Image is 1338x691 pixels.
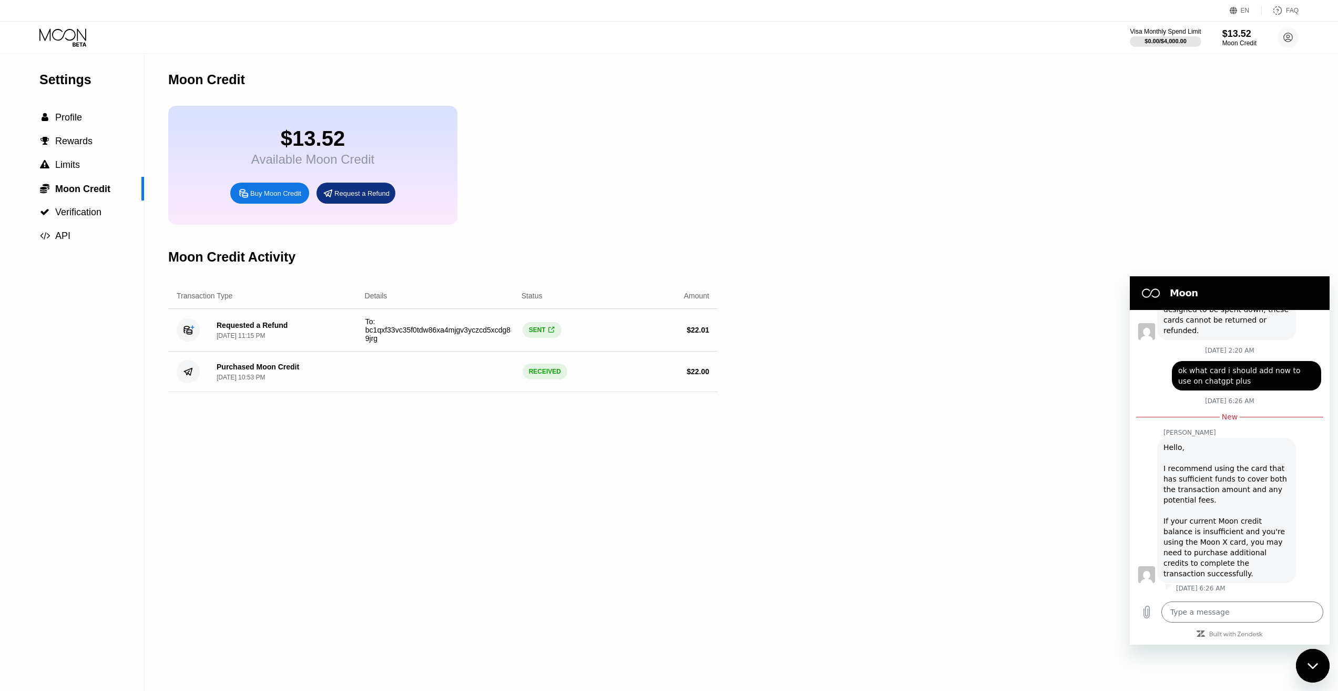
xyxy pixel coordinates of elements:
div: EN [1230,5,1262,16]
span: Rewards [55,136,93,146]
span: Moon Credit [55,184,110,194]
div: $ 22.01 [687,326,709,334]
div: Status [522,292,543,300]
div: $13.52Moon Credit [1222,28,1257,47]
iframe: Messaging window [1130,276,1330,645]
div: $13.52 [1222,28,1257,39]
div:  [39,183,50,194]
span: API [55,231,70,241]
span:  [40,231,50,241]
div: Visa Monthly Spend Limit [1130,28,1201,35]
div: [DATE] 11:15 PM [217,332,265,339]
div:  [548,326,555,334]
div: Visa Monthly Spend Limit$0.00/$4,000.00 [1130,28,1201,47]
div: $13.52 [251,127,374,151]
span: Limits [55,159,80,170]
div:  [39,160,50,169]
span:  [40,136,49,146]
div: Requested a Refund [217,321,288,329]
div: FAQ [1262,5,1299,16]
div: Moon Credit Activity [168,249,295,265]
div: $ 22.00 [687,367,709,376]
span:  [40,207,49,217]
div: FAQ [1286,7,1299,14]
span:  [40,183,49,194]
div: Transaction Type [177,292,233,300]
span: To: bc1qxf33vc35f0tdw86xa4mjgv3yczcd5xcdg89jrg [365,317,510,343]
span:  [40,160,49,169]
div: Purchased Moon Credit [217,363,299,371]
div: Buy Moon Credit [250,189,301,198]
div: Amount [684,292,709,300]
div:  [39,207,50,217]
div: Buy Moon Credit [230,183,309,204]
div: EN [1241,7,1250,14]
div: [DATE] 10:53 PM [217,374,265,381]
div: Details [365,292,387,300]
div: Moon Credit [168,72,245,87]
div: RECEIVED [523,364,567,379]
div: Available Moon Credit [251,152,374,167]
div:  [39,113,50,122]
span: Verification [55,207,101,217]
div: Settings [39,72,144,87]
div: Moon Credit [1222,39,1257,47]
span:  [548,326,554,334]
div: SENT [523,322,561,338]
div:  [39,136,50,146]
div: $0.00 / $4,000.00 [1145,38,1187,44]
iframe: Button to launch messaging window, conversation in progress [1296,649,1330,683]
span:  [42,113,48,122]
div:  [39,231,50,241]
div: Request a Refund [334,189,390,198]
div: Request a Refund [316,183,395,204]
span: Profile [55,112,82,123]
